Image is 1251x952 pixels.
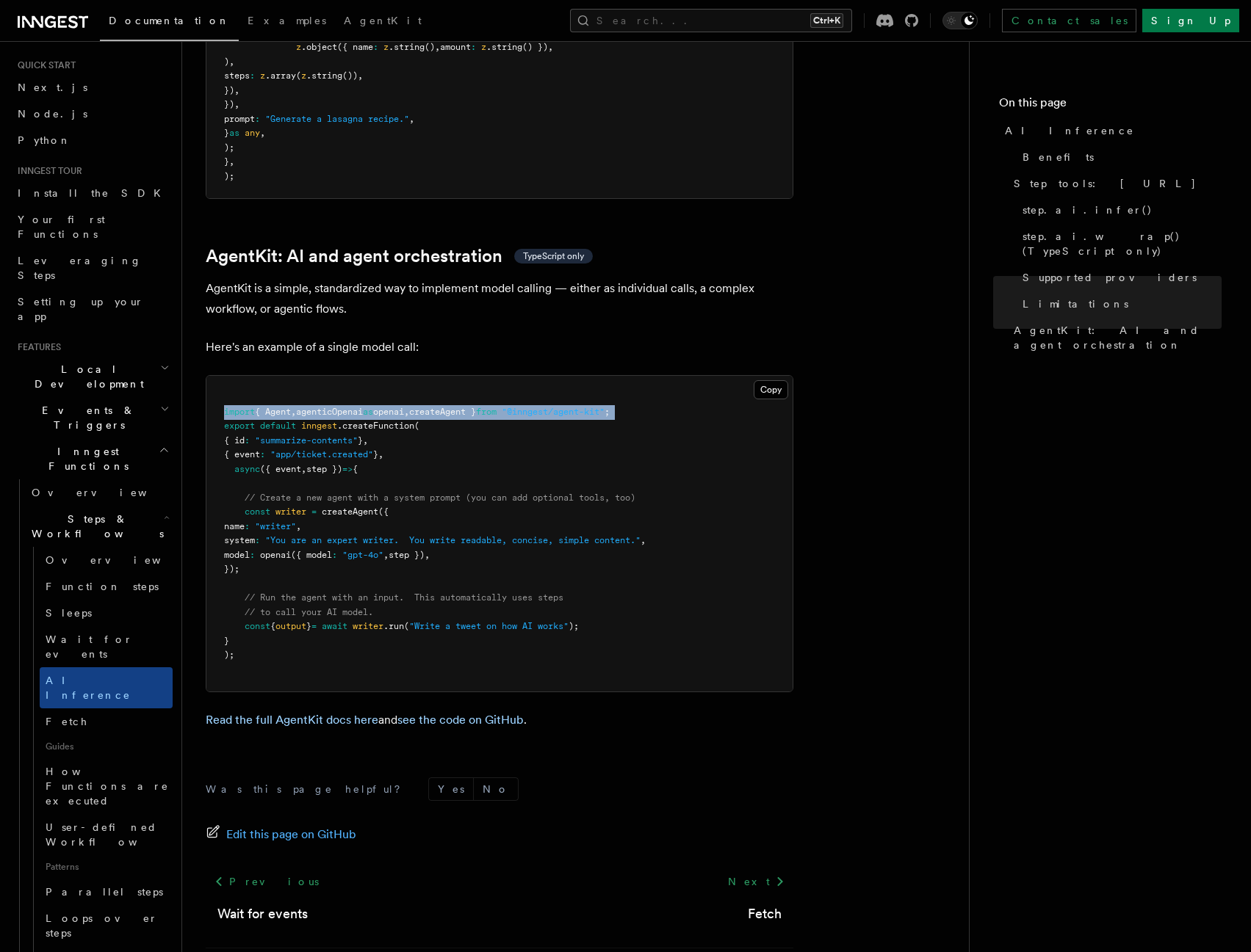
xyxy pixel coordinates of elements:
span: output [275,621,306,631]
span: , [409,114,414,124]
a: AI Inference [40,667,173,708]
span: AI Inference [46,675,131,701]
span: , [383,550,389,560]
span: ); [224,171,234,181]
span: => [342,464,353,474]
span: .string [486,42,522,52]
span: User-defined Workflows [46,821,178,848]
span: Guides [40,735,173,758]
span: await [322,621,347,631]
span: Edit this page on GitHub [226,824,356,845]
span: system [224,535,255,545]
span: // to call your AI model. [245,607,373,617]
span: ({ [378,506,389,517]
span: , [641,535,646,545]
a: User-defined Workflows [40,814,173,855]
span: step }) [306,464,342,474]
button: Local Development [12,356,173,397]
span: ( [404,621,409,631]
span: = [311,621,317,631]
span: Parallel steps [46,886,163,898]
a: Read the full AgentKit docs here [206,713,378,727]
p: Was this page helpful? [206,782,411,796]
span: step.ai.infer() [1023,203,1153,217]
span: : [373,42,378,52]
span: z [301,70,306,81]
span: Local Development [12,362,160,391]
span: Sleeps [46,607,92,619]
span: : [471,42,476,52]
span: default [260,421,296,431]
span: z [481,42,486,52]
span: step.ai.wrap() (TypeScript only) [1023,229,1222,258]
span: Overview [46,554,197,566]
a: AgentKit: AI and agent orchestration [1008,317,1222,358]
button: Steps & Workflows [26,506,173,547]
span: Function steps [46,581,159,592]
span: z [383,42,389,52]
span: , [260,128,265,138]
a: Contact sales [1002,9,1136,32]
span: .string [389,42,425,52]
a: Edit this page on GitHub [206,824,356,845]
button: No [474,778,518,800]
span: TypeScript only [523,250,584,262]
span: : [255,114,260,124]
a: Node.js [12,101,173,127]
span: name [224,521,245,531]
span: ( [296,70,301,81]
span: // Run the agent with an input. This automatically uses steps [245,592,563,603]
h4: On this page [999,94,1222,117]
p: Here's an example of a single model call: [206,337,793,357]
span: , [291,407,296,417]
span: AgentKit [344,15,422,26]
span: , [425,550,430,560]
span: Documentation [109,15,230,26]
a: Install the SDK [12,180,173,206]
span: Supported providers [1023,270,1197,285]
span: }) [224,99,234,109]
a: Python [12,127,173,153]
span: Benefits [1023,150,1094,164]
span: Inngest Functions [12,444,159,473]
a: Benefits [1017,144,1222,170]
span: z [296,42,301,52]
span: agenticOpenai [296,407,363,417]
span: How Functions are executed [46,766,169,807]
p: AgentKit is a simple, standardized way to implement model calling — either as individual calls, a... [206,278,793,319]
span: createAgent } [409,407,476,417]
span: , [363,435,368,446]
span: Features [12,341,61,353]
span: Step tools: [URL] [1014,176,1197,191]
span: } [306,621,311,631]
a: Fetch [748,904,782,924]
span: createAgent [322,506,378,517]
a: see the code on GitHub [397,713,524,727]
span: } [224,636,229,646]
span: , [435,42,440,52]
span: Wait for events [46,633,133,660]
a: AgentKit [335,4,430,40]
span: openai [260,550,291,560]
button: Inngest Functions [12,438,173,479]
span: Events & Triggers [12,403,160,432]
span: Fetch [46,716,88,727]
span: ({ name [337,42,373,52]
span: Limitations [1023,297,1128,311]
span: Your first Functions [18,214,105,240]
span: "gpt-4o" [342,550,383,560]
span: AI Inference [1005,123,1134,138]
a: Examples [239,4,335,40]
span: , [229,57,234,67]
span: as [229,128,239,138]
span: { event [224,449,260,459]
a: How Functions are executed [40,758,173,814]
span: Node.js [18,108,87,120]
kbd: Ctrl+K [810,13,843,28]
span: : [255,535,260,545]
a: Function steps [40,573,173,600]
span: model [224,550,250,560]
span: z [260,70,265,81]
span: ()) [342,70,358,81]
span: , [548,42,553,52]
